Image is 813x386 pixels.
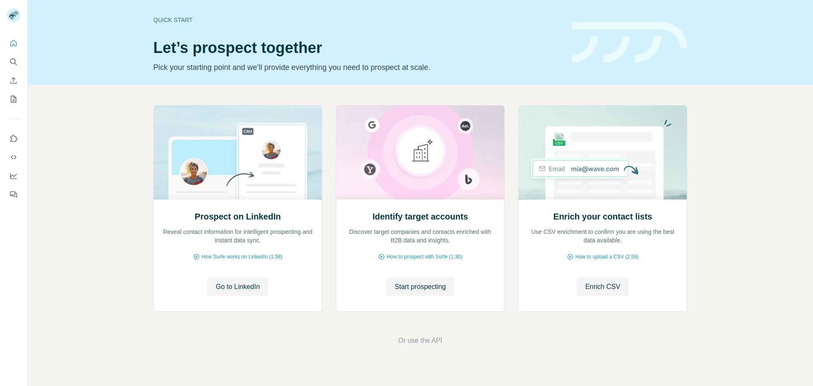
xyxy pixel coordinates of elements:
img: banner [572,22,687,63]
button: Start prospecting [386,278,454,296]
h2: Enrich your contact lists [553,211,652,222]
button: Search [7,54,20,69]
span: How Surfe works on LinkedIn (1:58) [202,253,282,261]
img: Prospect on LinkedIn [153,106,322,200]
p: Discover target companies and contacts enriched with B2B data and insights. [345,228,496,244]
h1: Let’s prospect together [153,39,561,56]
p: Reveal contact information for intelligent prospecting and instant data sync. [162,228,313,244]
button: Use Surfe API [7,150,20,165]
button: Enrich CSV [7,73,20,88]
span: How to prospect with Surfe (1:30) [387,253,462,261]
button: My lists [7,92,20,107]
span: Enrich CSV [585,282,620,292]
button: Dashboard [7,168,20,183]
img: Identify target accounts [336,106,505,200]
span: How to upload a CSV (2:59) [575,253,639,261]
p: Pick your starting point and we’ll provide everything you need to prospect at scale. [153,61,561,73]
button: Feedback [7,187,20,202]
button: Use Surfe on LinkedIn [7,131,20,146]
button: Quick start [7,36,20,51]
img: Enrich your contact lists [518,106,687,200]
span: Go to LinkedIn [216,282,260,292]
h2: Identify target accounts [373,211,468,222]
button: Go to LinkedIn [207,278,268,296]
span: Start prospecting [395,282,446,292]
div: Quick start [153,16,561,24]
button: Enrich CSV [577,278,629,296]
button: Or use the API [398,336,442,346]
h2: Prospect on LinkedIn [195,211,281,222]
p: Use CSV enrichment to confirm you are using the best data available. [527,228,678,244]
